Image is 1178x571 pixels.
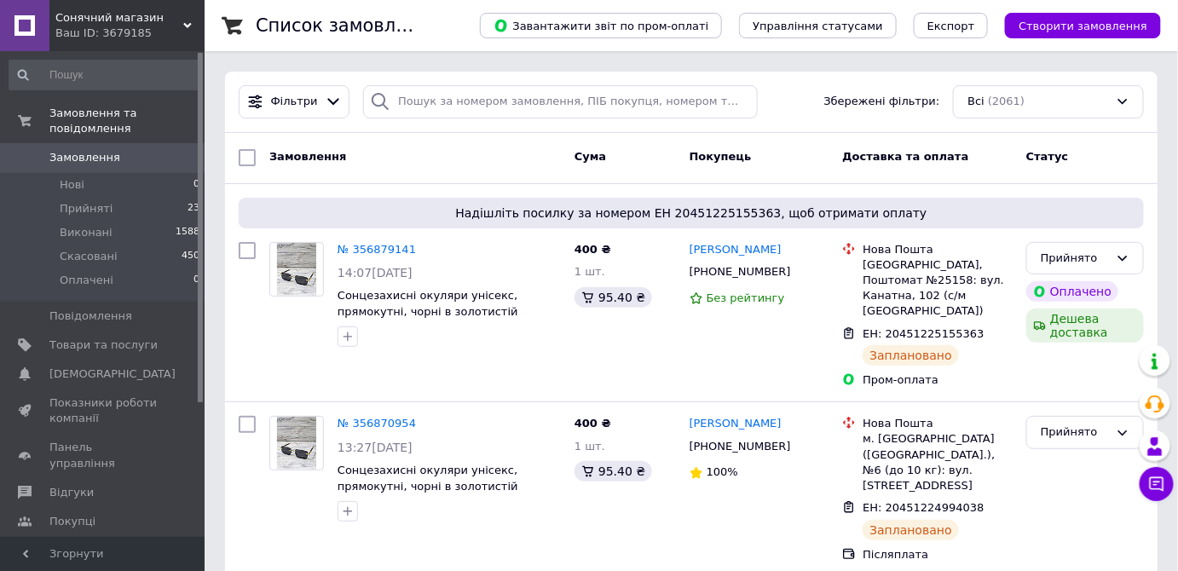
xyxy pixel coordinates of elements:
span: Показники роботи компанії [49,395,158,426]
a: Сонцезахисні окуляри унісекс, прямокутні, чорні в золотистій металевій оправі (без брендових) [338,464,535,508]
div: Нова Пошта [863,242,1013,257]
img: Фото товару [277,243,317,296]
span: Покупці [49,514,95,529]
span: Покупець [690,150,752,163]
div: Оплачено [1026,281,1118,302]
span: 400 ₴ [575,417,611,430]
span: Управління статусами [753,20,883,32]
img: Фото товару [277,417,317,470]
span: Замовлення та повідомлення [49,106,205,136]
div: Прийнято [1041,250,1109,268]
h1: Список замовлень [256,15,429,36]
span: (2061) [988,95,1025,107]
span: 1 шт. [575,440,605,453]
div: [GEOGRAPHIC_DATA], Поштомат №25158: вул. Канатна, 102 (с/м [GEOGRAPHIC_DATA]) [863,257,1013,320]
span: 13:27[DATE] [338,441,413,454]
span: [DEMOGRAPHIC_DATA] [49,366,176,382]
span: Прийняті [60,201,113,216]
input: Пошук [9,60,201,90]
span: Панель управління [49,440,158,470]
a: [PERSON_NAME] [690,242,782,258]
span: Доставка та оплата [842,150,968,163]
span: 1 шт. [575,265,605,278]
span: Оплачені [60,273,113,288]
span: Надішліть посилку за номером ЕН 20451225155363, щоб отримати оплату [245,205,1137,222]
button: Управління статусами [739,13,897,38]
span: Всі [967,94,985,110]
button: Чат з покупцем [1140,467,1174,501]
span: 23 [188,201,199,216]
span: Нові [60,177,84,193]
span: Завантажити звіт по пром-оплаті [494,18,708,33]
a: № 356879141 [338,243,416,256]
span: 400 ₴ [575,243,611,256]
span: ЕН: 20451225155363 [863,327,984,340]
div: [PHONE_NUMBER] [686,435,794,458]
span: Повідомлення [49,309,132,324]
span: 1588 [176,225,199,240]
span: Експорт [927,20,975,32]
div: Прийнято [1041,424,1109,441]
span: Без рейтингу [707,291,785,304]
span: ЕН: 20451224994038 [863,501,984,514]
input: Пошук за номером замовлення, ПІБ покупця, номером телефону, Email, номером накладної [363,85,758,118]
a: Сонцезахисні окуляри унісекс, прямокутні, чорні в золотистій металевій оправі (без брендових) [338,289,535,333]
div: Післяплата [863,547,1013,562]
button: Завантажити звіт по пром-оплаті [480,13,722,38]
span: Товари та послуги [49,337,158,353]
div: 95.40 ₴ [575,287,652,308]
button: Експорт [914,13,989,38]
span: 100% [707,465,738,478]
div: Ваш ID: 3679185 [55,26,205,41]
span: Замовлення [49,150,120,165]
span: Скасовані [60,249,118,264]
button: Створити замовлення [1005,13,1161,38]
div: Заплановано [863,345,959,366]
a: [PERSON_NAME] [690,416,782,432]
span: Сонячний магазин [55,10,183,26]
div: 95.40 ₴ [575,461,652,482]
a: Створити замовлення [988,19,1161,32]
span: 0 [193,273,199,288]
div: м. [GEOGRAPHIC_DATA] ([GEOGRAPHIC_DATA].), №6 (до 10 кг): вул. [STREET_ADDRESS] [863,431,1013,493]
a: Фото товару [269,242,324,297]
span: Замовлення [269,150,346,163]
span: 450 [182,249,199,264]
a: № 356870954 [338,417,416,430]
span: Cума [575,150,606,163]
span: Збережені фільтри: [824,94,940,110]
span: Відгуки [49,485,94,500]
a: Фото товару [269,416,324,470]
span: Фільтри [271,94,318,110]
span: Виконані [60,225,113,240]
span: 0 [193,177,199,193]
div: Пром-оплата [863,372,1013,388]
span: Створити замовлення [1019,20,1147,32]
div: Нова Пошта [863,416,1013,431]
div: [PHONE_NUMBER] [686,261,794,283]
span: 14:07[DATE] [338,266,413,280]
div: Дешева доставка [1026,309,1144,343]
span: Статус [1026,150,1069,163]
div: Заплановано [863,520,959,540]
